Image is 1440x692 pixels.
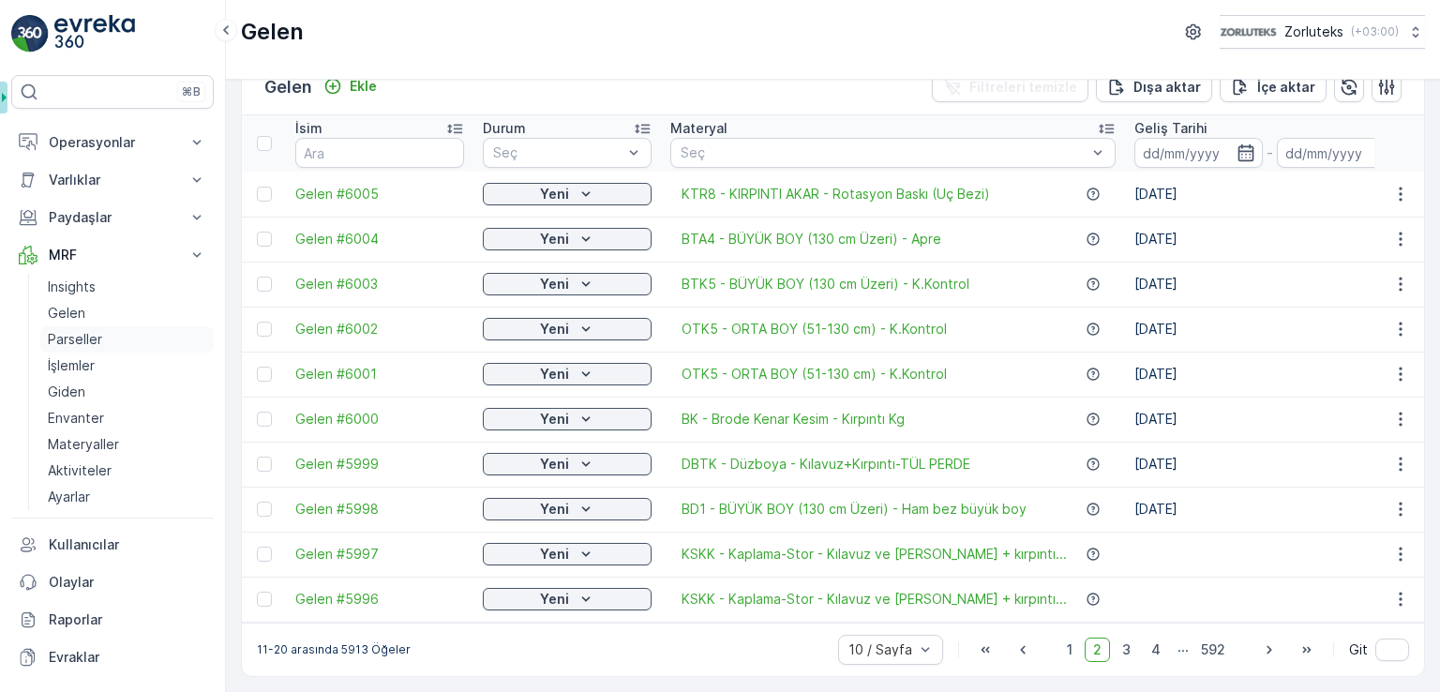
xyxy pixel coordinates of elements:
[540,545,569,564] p: Yeni
[1133,78,1201,97] p: Dışa aktar
[295,410,464,429] span: Gelen #6000
[1220,72,1327,102] button: İçe aktar
[540,590,569,609] p: Yeni
[11,199,214,236] button: Paydaşlar
[350,77,377,96] p: Ekle
[682,365,947,384] a: OTK5 - ORTA BOY (51-130 cm) - K.Kontrol
[483,543,652,565] button: Yeni
[40,405,214,431] a: Envanter
[670,119,727,138] p: Materyal
[682,185,990,203] span: KTR8 - KIRPINTI AKAR - Rotasyon Baskı (Uç Bezi)
[40,484,214,510] a: Ayarlar
[295,230,464,248] a: Gelen #6004
[48,435,119,454] p: Materyaller
[11,526,214,564] a: Kullanıcılar
[54,15,135,53] img: logo_light-DOdMpM7g.png
[682,590,1067,609] a: KSKK - Kaplama-Stor - Kılavuz ve Kenar Kesim + kırpıntı...
[241,17,304,47] p: Gelen
[1284,23,1343,41] p: Zorluteks
[1125,487,1414,532] td: [DATE]
[540,365,569,384] p: Yeni
[48,409,104,428] p: Envanter
[540,500,569,519] p: Yeni
[493,143,622,162] p: Seç
[1134,138,1263,168] input: dd/mm/yyyy
[257,412,272,427] div: Toggle Row Selected
[1125,217,1414,262] td: [DATE]
[257,592,272,607] div: Toggle Row Selected
[48,383,85,401] p: Giden
[295,185,464,203] a: Gelen #6005
[295,365,464,384] a: Gelen #6001
[11,15,49,53] img: logo
[682,500,1027,519] a: BD1 - BÜYÜK BOY (130 cm Üzeri) - Ham bez büyük boy
[40,431,214,458] a: Materyaller
[48,278,96,296] p: Insights
[264,74,312,100] p: Gelen
[540,185,569,203] p: Yeni
[48,304,85,323] p: Gelen
[11,161,214,199] button: Varlıklar
[11,236,214,274] button: MRF
[295,119,322,138] p: İsim
[257,547,272,562] div: Toggle Row Selected
[483,363,652,385] button: Yeni
[40,300,214,326] a: Gelen
[40,326,214,353] a: Parseller
[1143,638,1169,662] span: 4
[295,500,464,519] a: Gelen #5998
[295,545,464,564] a: Gelen #5997
[1220,15,1425,49] button: Zorluteks(+03:00)
[540,275,569,293] p: Yeni
[969,78,1077,97] p: Filtreleri temizle
[49,535,206,554] p: Kullanıcılar
[49,648,206,667] p: Evraklar
[257,502,272,517] div: Toggle Row Selected
[483,318,652,340] button: Yeni
[540,230,569,248] p: Yeni
[182,84,201,99] p: ⌘B
[1134,119,1207,138] p: Geliş Tarihi
[682,320,947,338] a: OTK5 - ORTA BOY (51-130 cm) - K.Kontrol
[40,458,214,484] a: Aktiviteler
[11,124,214,161] button: Operasyonlar
[49,573,206,592] p: Olaylar
[681,143,1087,162] p: Seç
[682,230,941,248] a: BTA4 - BÜYÜK BOY (130 cm Üzeri) - Apre
[483,228,652,250] button: Yeni
[1267,142,1273,164] p: -
[483,453,652,475] button: Yeni
[295,275,464,293] a: Gelen #6003
[483,408,652,430] button: Yeni
[257,187,272,202] div: Toggle Row Selected
[1257,78,1315,97] p: İçe aktar
[682,455,970,474] a: DBTK - Düzboya - Kılavuz+Kırpıntı-TÜL PERDE
[295,455,464,474] a: Gelen #5999
[257,277,272,292] div: Toggle Row Selected
[49,246,176,264] p: MRF
[483,498,652,520] button: Yeni
[1125,172,1414,217] td: [DATE]
[40,274,214,300] a: Insights
[1058,638,1081,662] span: 1
[11,564,214,601] a: Olaylar
[540,455,569,474] p: Yeni
[49,171,176,189] p: Varlıklar
[316,75,384,98] button: Ekle
[257,367,272,382] div: Toggle Row Selected
[1277,138,1405,168] input: dd/mm/yyyy
[49,133,176,152] p: Operasyonlar
[11,639,214,676] a: Evraklar
[1096,72,1212,102] button: Dışa aktar
[295,320,464,338] a: Gelen #6002
[682,410,905,429] span: BK - Brode Kenar Kesim - Kırpıntı Kg
[1085,638,1110,662] span: 2
[1192,638,1234,662] span: 592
